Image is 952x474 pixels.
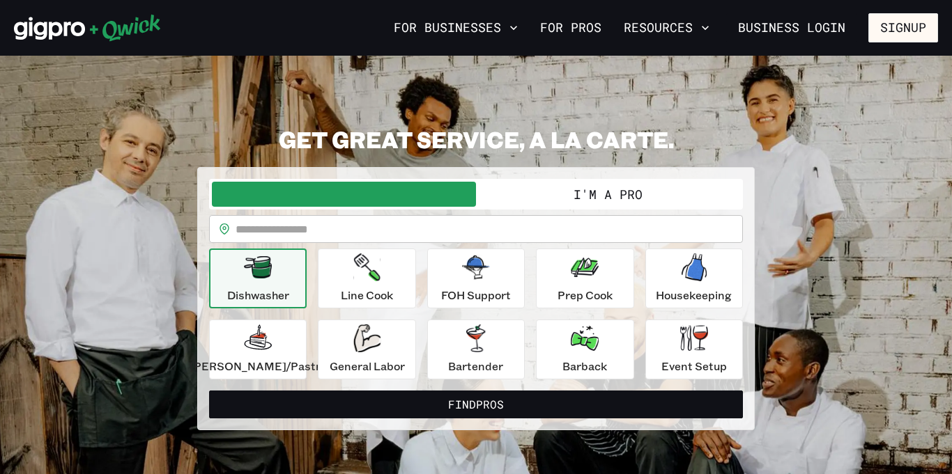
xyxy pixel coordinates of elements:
[562,358,607,374] p: Barback
[197,125,755,153] h2: GET GREAT SERVICE, A LA CARTE.
[341,287,393,303] p: Line Cook
[535,16,607,40] a: For Pros
[388,16,523,40] button: For Businesses
[726,13,857,42] a: Business Login
[209,248,307,308] button: Dishwasher
[427,248,525,308] button: FOH Support
[318,248,415,308] button: Line Cook
[868,13,938,42] button: Signup
[212,182,476,207] button: I'm a Business
[318,319,415,379] button: General Labor
[645,248,743,308] button: Housekeeping
[661,358,727,374] p: Event Setup
[645,319,743,379] button: Event Setup
[441,287,511,303] p: FOH Support
[227,287,289,303] p: Dishwasher
[536,319,634,379] button: Barback
[536,248,634,308] button: Prep Cook
[448,358,503,374] p: Bartender
[656,287,732,303] p: Housekeeping
[209,390,743,418] button: FindPros
[618,16,715,40] button: Resources
[209,319,307,379] button: [PERSON_NAME]/Pastry
[330,358,405,374] p: General Labor
[558,287,613,303] p: Prep Cook
[190,358,326,374] p: [PERSON_NAME]/Pastry
[427,319,525,379] button: Bartender
[476,182,740,207] button: I'm a Pro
